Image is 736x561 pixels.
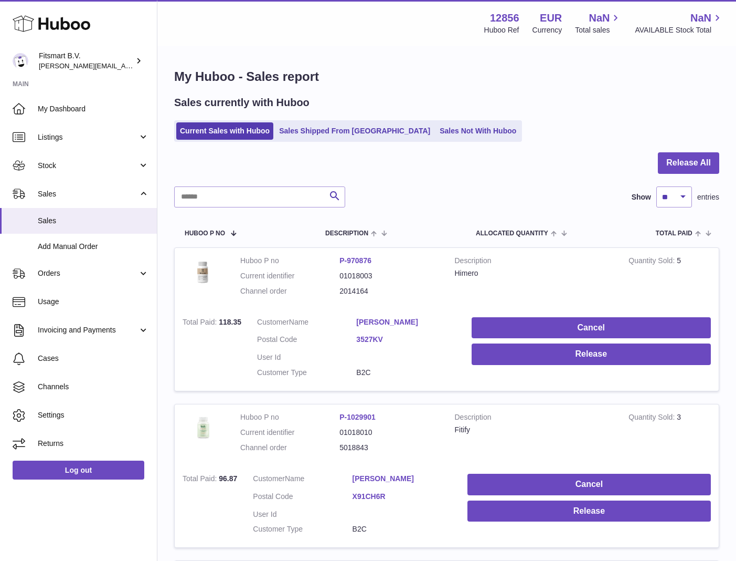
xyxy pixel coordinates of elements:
strong: 12856 [490,11,519,25]
span: Listings [38,132,138,142]
a: X91CH6R [353,492,452,502]
span: Usage [38,297,149,307]
a: P-970876 [339,256,371,265]
span: Total sales [575,25,622,35]
a: NaN Total sales [575,11,622,35]
dt: Customer Type [257,368,356,378]
div: Fitify [455,425,613,435]
span: 118.35 [219,318,241,326]
dt: Channel order [240,443,339,453]
span: AVAILABLE Stock Total [635,25,723,35]
span: Customer [257,318,289,326]
dd: 01018010 [339,428,439,438]
span: Description [325,230,368,237]
dt: Postal Code [257,335,356,347]
a: Sales Shipped From [GEOGRAPHIC_DATA] [275,122,434,140]
span: Total paid [656,230,692,237]
span: Stock [38,161,138,171]
span: entries [697,192,719,202]
dt: Name [257,317,356,330]
label: Show [632,192,651,202]
span: Sales [38,189,138,199]
button: Cancel [472,317,711,339]
span: Cases [38,354,149,363]
button: Release [472,344,711,365]
span: Settings [38,410,149,420]
span: Add Manual Order [38,242,149,252]
span: Channels [38,382,149,392]
a: Sales Not With Huboo [436,122,520,140]
span: 96.87 [219,474,237,483]
h2: Sales currently with Huboo [174,96,310,110]
dd: B2C [356,368,455,378]
dd: 5018843 [339,443,439,453]
span: My Dashboard [38,104,149,114]
dt: Current identifier [240,271,339,281]
strong: Total Paid [183,474,219,485]
img: 128561739542540.png [183,412,225,442]
strong: Description [455,412,613,425]
span: Sales [38,216,149,226]
span: Invoicing and Payments [38,325,138,335]
dd: 01018003 [339,271,439,281]
strong: Quantity Sold [628,413,677,424]
dt: Channel order [240,286,339,296]
dd: B2C [353,524,452,534]
strong: Description [455,256,613,268]
div: Huboo Ref [484,25,519,35]
div: Fitsmart B.V. [39,51,133,71]
img: 128561711358723.png [183,256,225,287]
strong: EUR [540,11,562,25]
span: ALLOCATED Quantity [476,230,548,237]
a: [PERSON_NAME] [356,317,455,327]
div: Himero [455,268,613,278]
a: NaN AVAILABLE Stock Total [635,11,723,35]
button: Cancel [467,474,711,495]
dt: Postal Code [253,492,352,504]
dt: Huboo P no [240,256,339,266]
dt: Name [253,474,352,486]
dt: Customer Type [253,524,352,534]
span: NaN [589,11,610,25]
h1: My Huboo - Sales report [174,68,719,85]
dd: 2014164 [339,286,439,296]
img: jonathan@leaderoo.com [13,53,28,69]
span: Returns [38,439,149,449]
a: Current Sales with Huboo [176,122,273,140]
dt: Current identifier [240,428,339,438]
dt: Huboo P no [240,412,339,422]
td: 3 [621,404,719,466]
a: [PERSON_NAME] [353,474,452,484]
td: 5 [621,248,719,309]
strong: Quantity Sold [628,256,677,267]
span: Customer [253,474,285,483]
dt: User Id [257,352,356,362]
span: [PERSON_NAME][EMAIL_ADDRESS][DOMAIN_NAME] [39,61,210,70]
dt: User Id [253,510,352,520]
div: Currency [532,25,562,35]
a: Log out [13,461,144,480]
span: Huboo P no [185,230,225,237]
a: 3527KV [356,335,455,345]
strong: Total Paid [183,318,219,329]
button: Release All [658,152,719,174]
a: P-1029901 [339,413,376,421]
button: Release [467,501,711,522]
span: NaN [690,11,711,25]
span: Orders [38,268,138,278]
